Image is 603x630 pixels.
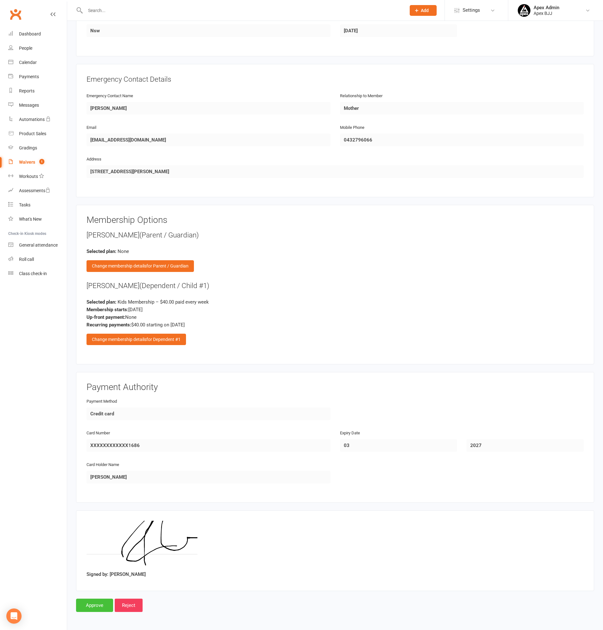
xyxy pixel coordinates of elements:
div: Messages [19,103,39,108]
a: Payments [8,70,67,84]
a: Workouts [8,169,67,184]
label: Emergency Contact Name [87,93,133,99]
div: Gradings [19,145,37,150]
span: Add [421,8,429,13]
label: Address [87,156,101,163]
div: Roll call [19,257,34,262]
label: Signed by: [PERSON_NAME] [87,570,146,578]
a: What's New [8,212,67,226]
button: Add [410,5,437,16]
strong: Recurring payments: [87,322,131,328]
div: Apex Admin [534,5,559,10]
span: for Parent / Guardian [146,263,189,268]
div: [PERSON_NAME] [87,230,584,240]
img: image1757917057.png [87,521,197,568]
a: Class kiosk mode [8,267,67,281]
label: Mobile Phone [340,124,364,131]
a: Clubworx [8,6,23,22]
a: Waivers 1 [8,155,67,169]
strong: Selected plan: [87,249,116,254]
a: People [8,41,67,55]
h3: Payment Authority [87,382,584,392]
span: None [118,249,129,254]
div: Assessments [19,188,50,193]
a: Gradings [8,141,67,155]
div: Class check-in [19,271,47,276]
div: Waivers [19,160,35,165]
div: Tasks [19,202,30,207]
a: Product Sales [8,127,67,141]
div: General attendance [19,243,58,248]
label: Card Holder Name [87,462,119,468]
div: Emergency Contact Details [87,74,584,85]
a: Assessments [8,184,67,198]
a: General attendance kiosk mode [8,238,67,252]
div: Payments [19,74,39,79]
label: Payment Method [87,398,117,405]
div: People [19,46,32,51]
div: Calendar [19,60,37,65]
input: Search... [83,6,401,15]
span: Settings [463,3,480,17]
span: (Dependent / Child #1) [139,281,209,290]
div: Reports [19,88,35,93]
label: Expiry Date [340,430,360,437]
label: Card Number [87,430,110,437]
a: Messages [8,98,67,112]
span: 1 [39,159,44,164]
strong: Selected plan: [87,299,116,305]
input: Reject [115,599,143,612]
a: Tasks [8,198,67,212]
span: Kids Membership – $40.00 paid every week [118,299,209,305]
label: Email [87,124,96,131]
strong: Membership starts: [87,307,128,312]
div: Apex BJJ [534,10,559,16]
span: for Dependent #1 [146,337,181,342]
a: Calendar [8,55,67,70]
span: (Parent / Guardian) [139,231,199,239]
a: Automations [8,112,67,127]
div: Automations [19,117,45,122]
a: Reports [8,84,67,98]
div: Change membership details [87,334,186,345]
div: [PERSON_NAME] [87,281,584,291]
div: Change membership details [87,260,194,272]
label: Relationship to Member [340,93,382,99]
div: None [87,313,584,321]
div: Open Intercom Messenger [6,608,22,624]
input: Approve [76,599,113,612]
div: Dashboard [19,31,41,36]
div: Product Sales [19,131,46,136]
h3: Membership Options [87,215,584,225]
img: thumb_image1745496852.png [518,4,530,17]
div: Workouts [19,174,38,179]
a: Roll call [8,252,67,267]
div: $40.00 starting on [DATE] [87,321,584,329]
div: [DATE] [87,306,584,313]
a: Dashboard [8,27,67,41]
strong: Up-front payment: [87,314,125,320]
div: What's New [19,217,42,222]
